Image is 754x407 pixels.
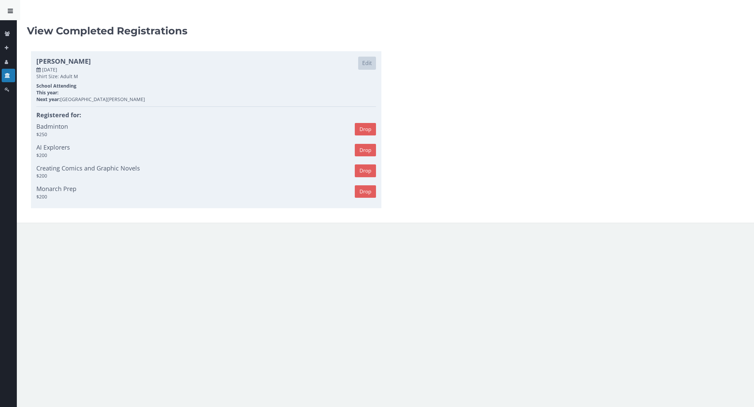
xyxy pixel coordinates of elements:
button: Drop [355,123,376,135]
a: Logout [2,83,15,96]
p: Shirt Size: Adult M [36,73,376,80]
p: Creating Comics and Graphic Novels [36,164,355,173]
p: [GEOGRAPHIC_DATA][PERSON_NAME] [36,96,376,103]
button: Edit [358,57,376,70]
p: Badminton [36,122,355,131]
a: Completed Registrations [2,69,15,82]
p: AI Explorers [36,143,355,152]
a: Edit Parent Info [2,55,15,69]
span: Next year: [36,96,60,102]
p: $200 [36,152,355,159]
p: School Attending [36,80,376,89]
p: [PERSON_NAME] [36,57,91,66]
span: This year: [36,89,59,96]
h1: View Completed Registrations [27,25,744,36]
a: Edit Student Info [2,27,15,40]
p: [DATE] [36,66,376,73]
button: Drop [355,185,376,198]
button: Drop [355,144,376,156]
a: New Registration [2,41,15,55]
p: Registered for: [36,111,376,120]
p: Monarch Prep [36,185,355,193]
button: Drop [355,164,376,177]
p: $200 [36,193,355,200]
p: $200 [36,173,355,179]
p: $250 [36,131,355,138]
